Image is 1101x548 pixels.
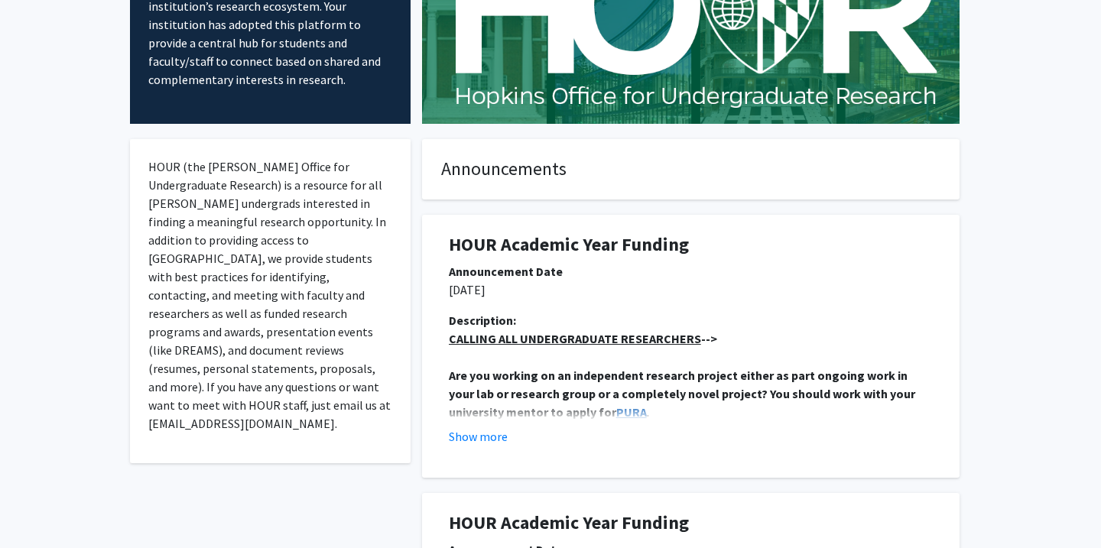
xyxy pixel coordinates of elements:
strong: Are you working on an independent research project either as part ongoing work in your lab or res... [449,368,917,420]
h1: HOUR Academic Year Funding [449,512,933,534]
p: HOUR (the [PERSON_NAME] Office for Undergraduate Research) is a resource for all [PERSON_NAME] un... [148,157,392,433]
h1: HOUR Academic Year Funding [449,234,933,256]
a: PURA [616,404,647,420]
button: Show more [449,427,508,446]
strong: --> [449,331,717,346]
div: Announcement Date [449,262,933,280]
p: . [449,366,933,421]
div: Description: [449,311,933,329]
iframe: Chat [11,479,65,537]
p: [DATE] [449,280,933,299]
u: CALLING ALL UNDERGRADUATE RESEARCHERS [449,331,701,346]
h4: Announcements [441,158,940,180]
